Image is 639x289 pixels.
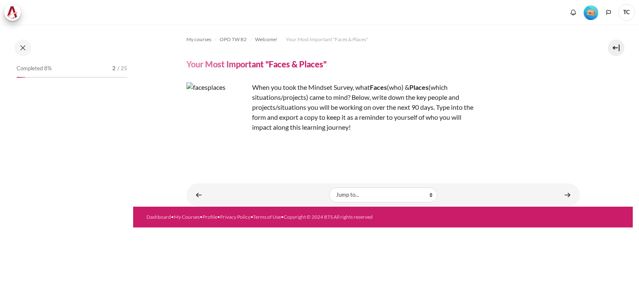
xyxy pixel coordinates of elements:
[174,214,200,220] a: My Courses
[253,214,281,220] a: Terms of Use
[4,4,25,21] a: Architeck Architeck
[618,4,635,21] a: User menu
[203,214,217,220] a: Profile
[186,82,478,132] p: When you took the Mindset Survey, what (who) & (which situations/projects) came to mind? Below, w...
[284,214,373,220] a: Copyright © 2024 BTS All rights reserved
[255,35,277,44] a: Welcome!
[186,33,580,46] nav: Navigation bar
[146,213,406,221] div: • • • • •
[602,6,615,19] button: Languages
[559,187,576,203] a: Your Buddy Group! ►
[220,214,250,220] a: Privacy Policy
[409,83,428,91] strong: Places
[220,36,247,43] span: OPO TW B2
[374,83,387,91] strong: aces
[112,64,116,73] span: 2
[186,35,211,44] a: My courses
[17,64,52,73] span: Completed 8%
[220,35,247,44] a: OPO TW B2
[584,5,598,20] img: Level #1
[286,36,368,43] span: Your Most Important "Faces & Places"
[370,83,374,91] strong: F
[567,6,580,19] div: Show notification window with no new notifications
[133,25,633,207] section: Content
[186,59,327,69] h4: Your Most Important "Faces & Places"
[146,214,171,220] a: Dashboard
[580,5,602,20] a: Level #1
[186,82,249,144] img: facesplaces
[186,36,211,43] span: My courses
[17,77,25,78] div: 8%
[618,4,635,21] span: TC
[7,6,18,19] img: Architeck
[255,36,277,43] span: Welcome!
[191,187,207,203] a: ◄ Download Your Workbook
[286,35,368,44] a: Your Most Important "Faces & Places"
[117,64,127,73] span: / 25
